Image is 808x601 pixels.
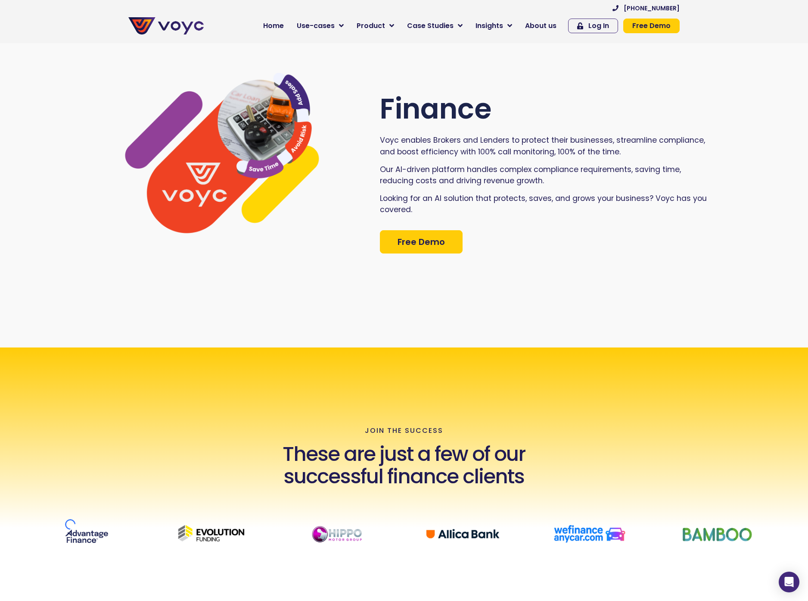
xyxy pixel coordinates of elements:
[380,164,681,186] span: Our AI-driven platform handles complex compliance requirements, saving time, reducing costs and d...
[469,17,519,34] a: Insights
[624,5,680,11] span: [PHONE_NUMBER]
[401,17,469,34] a: Case Studies
[257,17,290,34] a: Home
[632,22,671,29] span: Free Demo
[623,19,680,33] a: Free Demo
[398,238,445,246] span: Free Demo
[525,21,556,31] span: About us
[380,92,711,126] h2: Finance
[779,572,799,592] div: Open Intercom Messenger
[128,17,204,34] img: voyc-full-logo
[263,21,284,31] span: Home
[297,21,335,31] span: Use-cases
[380,230,463,254] a: Free Demo
[365,427,443,435] p: join the success
[475,21,503,31] span: Insights
[350,17,401,34] a: Product
[274,443,534,487] h2: These are just a few of our successful finance clients
[380,135,705,157] span: Voyc enables Brokers and Lenders to protect their businesses, streamline compliance, and boost ef...
[407,21,454,31] span: Case Studies
[612,5,680,11] a: [PHONE_NUMBER]
[357,21,385,31] span: Product
[380,193,707,215] span: Looking for an AI solution that protects, saves, and grows your business? Voyc has you covered.
[290,17,350,34] a: Use-cases
[519,17,563,34] a: About us
[588,22,609,29] span: Log In
[568,19,618,33] a: Log In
